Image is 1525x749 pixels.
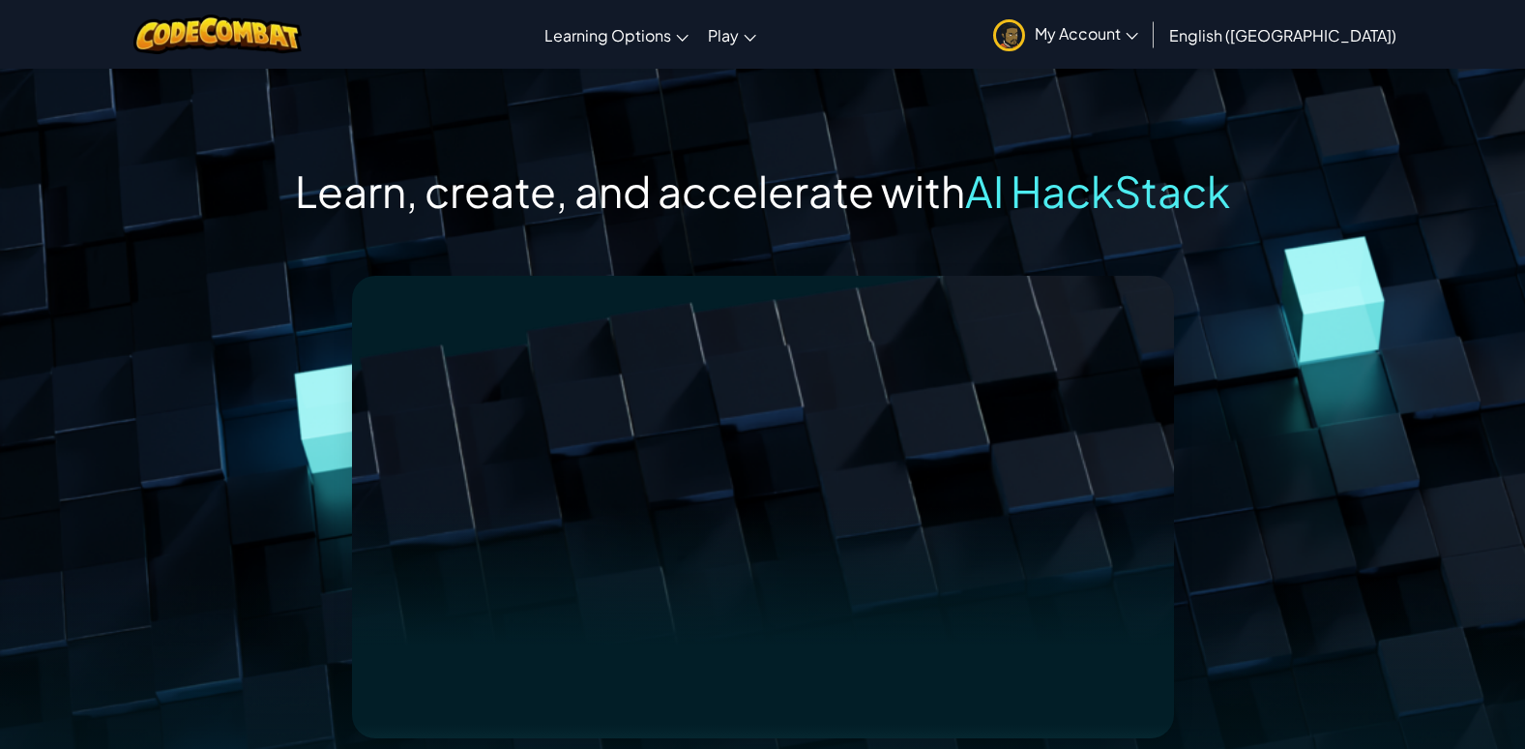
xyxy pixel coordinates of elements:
[544,25,671,45] span: Learning Options
[535,9,698,61] a: Learning Options
[698,9,766,61] a: Play
[708,25,739,45] span: Play
[983,4,1148,65] a: My Account
[295,164,965,218] span: Learn, create, and accelerate with
[965,164,1230,218] span: AI HackStack
[1169,25,1396,45] span: English ([GEOGRAPHIC_DATA])
[1035,23,1138,44] span: My Account
[993,19,1025,51] img: avatar
[133,15,303,54] img: CodeCombat logo
[1159,9,1406,61] a: English ([GEOGRAPHIC_DATA])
